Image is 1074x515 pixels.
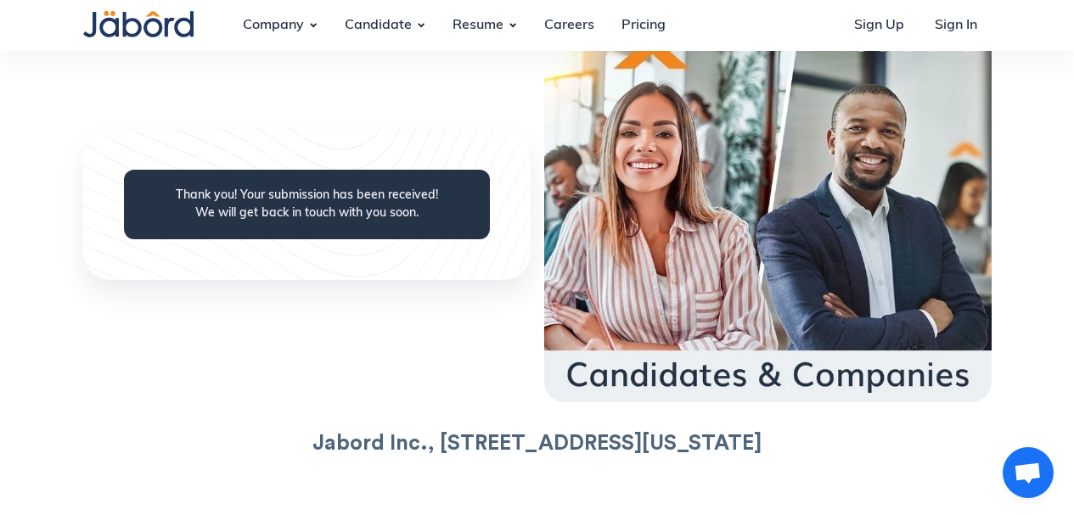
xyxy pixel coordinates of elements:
a: Careers [531,3,608,48]
div: Company [229,3,318,48]
div: Candidate [331,3,425,48]
div: Thank you! Your submission has been received! We will get back in touch with you soon. [141,187,473,222]
a: Sign Up [841,3,918,48]
div: Resume [439,3,517,48]
img: Jabord [83,11,194,37]
a: Pricing [608,3,679,48]
a: Sign In [921,3,991,48]
div: Open chat [1003,447,1054,498]
div: Contact Form success [124,170,490,239]
img: Contact Us For Candidates & Companies [544,6,992,402]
